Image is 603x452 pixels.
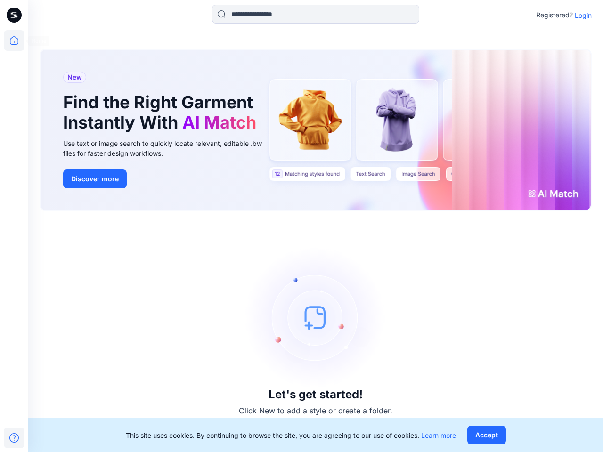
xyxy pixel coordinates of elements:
[269,388,363,401] h3: Let's get started!
[63,92,261,133] h1: Find the Right Garment Instantly With
[536,9,573,21] p: Registered?
[239,405,392,416] p: Click New to add a style or create a folder.
[575,10,592,20] p: Login
[126,430,456,440] p: This site uses cookies. By continuing to browse the site, you are agreeing to our use of cookies.
[67,72,82,83] span: New
[467,426,506,444] button: Accept
[245,247,386,388] img: empty-state-image.svg
[63,169,127,188] button: Discover more
[63,138,275,158] div: Use text or image search to quickly locate relevant, editable .bw files for faster design workflows.
[182,112,256,133] span: AI Match
[421,431,456,439] a: Learn more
